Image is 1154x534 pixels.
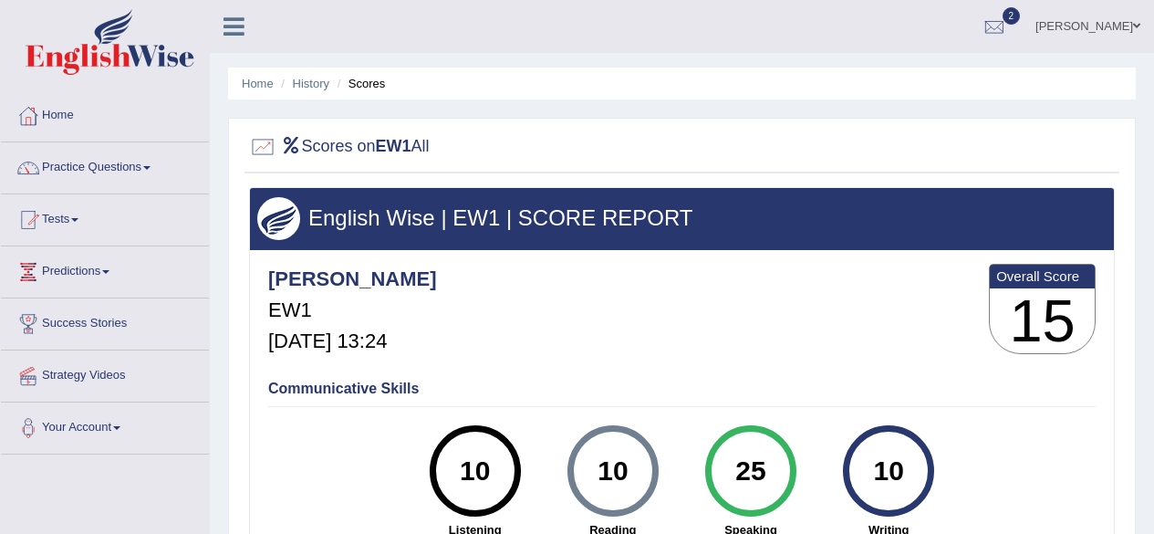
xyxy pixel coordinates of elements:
[376,137,411,155] b: EW1
[257,206,1107,230] h3: English Wise | EW1 | SCORE REPORT
[242,77,274,90] a: Home
[1,194,209,240] a: Tests
[257,197,300,240] img: wings.png
[1,142,209,188] a: Practice Questions
[268,381,1096,397] h4: Communicative Skills
[996,268,1088,284] b: Overall Score
[268,299,437,321] h5: EW1
[268,268,437,290] h4: [PERSON_NAME]
[717,433,784,509] div: 25
[1003,7,1021,25] span: 2
[1,246,209,292] a: Predictions
[442,433,508,509] div: 10
[1,403,209,448] a: Your Account
[333,75,386,92] li: Scores
[990,288,1095,354] h3: 15
[268,330,437,352] h5: [DATE] 13:24
[856,433,922,509] div: 10
[1,298,209,344] a: Success Stories
[1,351,209,396] a: Strategy Videos
[1,90,209,136] a: Home
[249,133,430,161] h2: Scores on All
[293,77,329,90] a: History
[579,433,646,509] div: 10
